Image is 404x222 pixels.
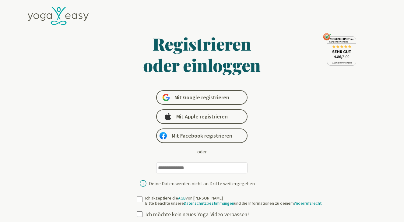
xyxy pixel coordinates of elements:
div: Ich möchte kein neues Yoga-Video verpassen! [145,211,327,218]
img: ausgezeichnet_seal.png [323,33,356,66]
span: Mit Apple registrieren [176,113,228,120]
a: Mit Google registrieren [156,90,248,105]
a: Widerrufsrecht [294,200,321,206]
a: Datenschutzbestimmungen [184,200,234,206]
a: Mit Facebook registrieren [156,128,248,143]
a: AGB [178,195,186,201]
h1: Registrieren oder einloggen [84,33,320,76]
span: Mit Google registrieren [174,94,229,101]
div: oder [197,148,207,155]
div: Deine Daten werden nicht an Dritte weitergegeben [149,181,255,186]
span: Mit Facebook registrieren [172,132,232,139]
a: Mit Apple registrieren [156,109,248,124]
div: Ich akzeptiere die von [PERSON_NAME] Bitte beachte unsere und die Informationen zu deinem . [145,196,322,206]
